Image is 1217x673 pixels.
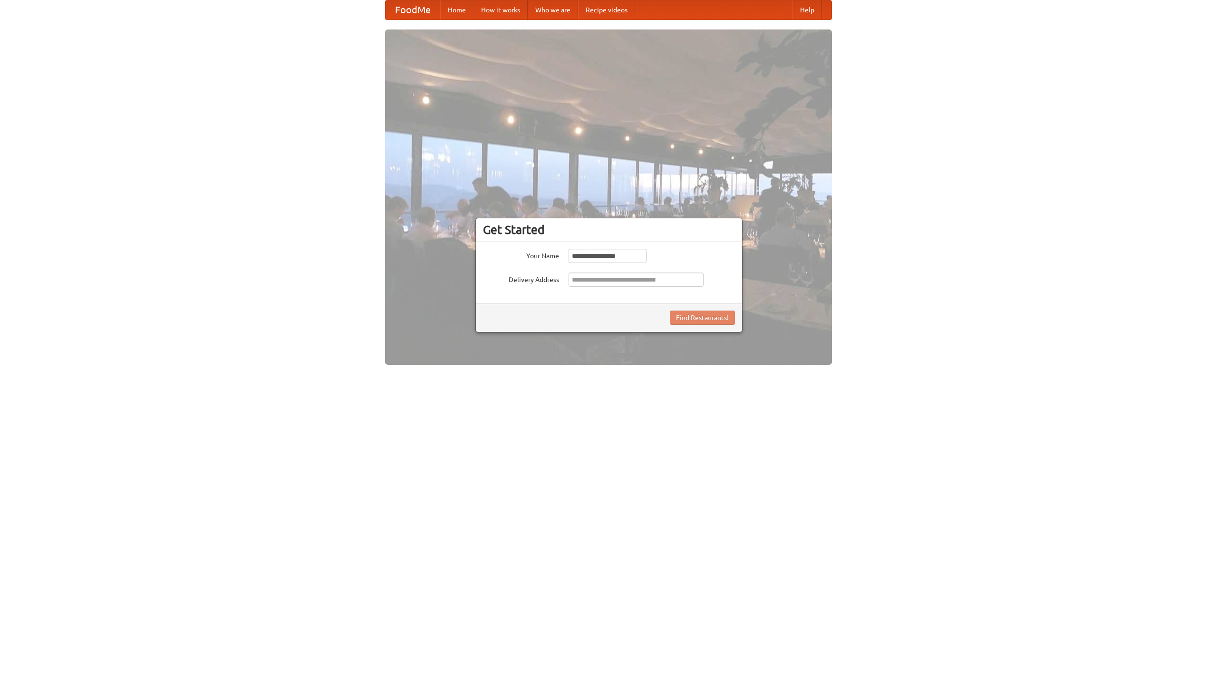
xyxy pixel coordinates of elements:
a: Help [792,0,822,20]
a: How it works [473,0,528,20]
a: FoodMe [386,0,440,20]
h3: Get Started [483,223,735,237]
button: Find Restaurants! [670,311,735,325]
a: Recipe videos [578,0,635,20]
a: Home [440,0,473,20]
label: Your Name [483,249,559,261]
a: Who we are [528,0,578,20]
label: Delivery Address [483,273,559,284]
